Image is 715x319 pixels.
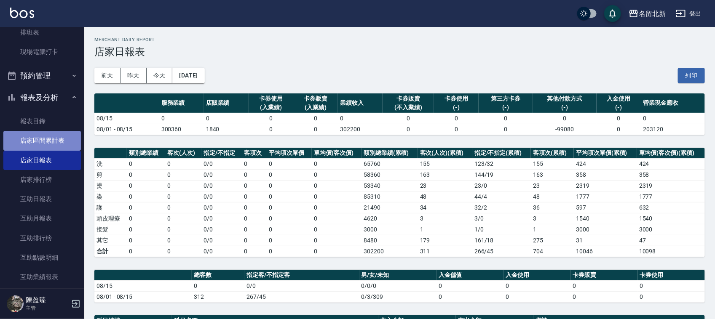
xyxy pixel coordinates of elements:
[244,270,359,281] th: 指定客/不指定客
[94,270,705,303] table: a dense table
[436,94,477,103] div: 卡券使用
[249,124,293,135] td: 0
[637,202,705,213] td: 632
[574,148,637,159] th: 平均項次單價(累積)
[570,291,637,302] td: 0
[3,209,81,228] a: 互助月報表
[267,180,312,191] td: 0
[362,180,418,191] td: 53340
[94,246,127,257] td: 合計
[242,224,267,235] td: 0
[531,213,574,224] td: 3
[3,65,81,87] button: 預約管理
[127,202,165,213] td: 0
[204,93,249,113] th: 店販業績
[472,224,531,235] td: 1 / 0
[147,68,173,83] button: 今天
[201,158,242,169] td: 0 / 0
[436,280,503,291] td: 0
[94,46,705,58] h3: 店家日報表
[201,148,242,159] th: 指定/不指定
[293,113,338,124] td: 0
[637,148,705,159] th: 單均價(客次價)(累積)
[3,23,81,42] a: 排班表
[201,213,242,224] td: 0 / 0
[418,169,472,180] td: 163
[604,5,621,22] button: save
[418,235,472,246] td: 179
[362,191,418,202] td: 85310
[574,202,637,213] td: 597
[165,169,201,180] td: 0
[165,202,201,213] td: 0
[597,113,641,124] td: 0
[383,124,434,135] td: 0
[127,224,165,235] td: 0
[574,169,637,180] td: 358
[362,213,418,224] td: 4620
[637,169,705,180] td: 358
[574,235,637,246] td: 31
[639,8,666,19] div: 名留北新
[533,124,597,135] td: -99080
[127,235,165,246] td: 0
[574,224,637,235] td: 3000
[201,169,242,180] td: 0 / 0
[479,124,533,135] td: 0
[165,246,201,257] td: 0
[531,235,574,246] td: 275
[531,148,574,159] th: 客項次(累積)
[481,103,531,112] div: (-)
[312,158,362,169] td: 0
[192,270,244,281] th: 總客數
[312,169,362,180] td: 0
[242,235,267,246] td: 0
[481,94,531,103] div: 第三方卡券
[94,113,159,124] td: 08/15
[3,42,81,61] a: 現場電腦打卡
[94,280,192,291] td: 08/15
[312,213,362,224] td: 0
[678,68,705,83] button: 列印
[242,213,267,224] td: 0
[94,180,127,191] td: 燙
[312,180,362,191] td: 0
[127,213,165,224] td: 0
[312,191,362,202] td: 0
[531,191,574,202] td: 48
[94,158,127,169] td: 洗
[94,68,121,83] button: 前天
[267,148,312,159] th: 平均項次單價
[436,103,477,112] div: (-)
[531,202,574,213] td: 36
[641,124,705,135] td: 203120
[267,213,312,224] td: 0
[637,235,705,246] td: 47
[267,158,312,169] td: 0
[295,103,336,112] div: (入業績)
[7,295,24,312] img: Person
[242,246,267,257] td: 0
[172,68,204,83] button: [DATE]
[3,170,81,189] a: 店家排行榜
[94,291,192,302] td: 08/01 - 08/15
[637,246,705,257] td: 10098
[26,304,69,312] p: 主管
[418,202,472,213] td: 34
[121,68,147,83] button: 昨天
[503,291,570,302] td: 0
[418,224,472,235] td: 1
[338,113,383,124] td: 0
[434,124,479,135] td: 0
[3,87,81,109] button: 報表及分析
[127,246,165,257] td: 0
[204,124,249,135] td: 1840
[574,191,637,202] td: 1777
[472,202,531,213] td: 32 / 2
[385,94,432,103] div: 卡券販賣
[362,148,418,159] th: 類別總業績(累積)
[574,246,637,257] td: 10046
[672,6,705,21] button: 登出
[472,246,531,257] td: 266/45
[242,148,267,159] th: 客項次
